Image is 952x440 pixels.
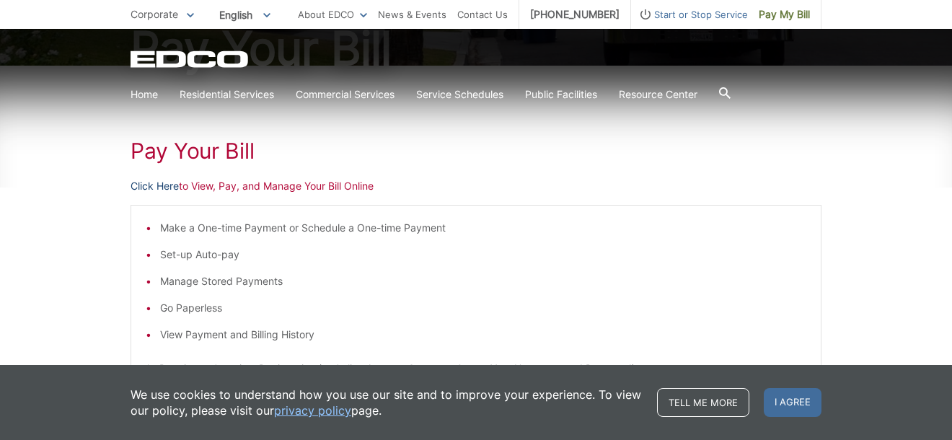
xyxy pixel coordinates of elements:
[160,273,806,289] li: Manage Stored Payments
[131,87,158,102] a: Home
[764,388,821,417] span: I agree
[146,361,806,377] p: * Requires a One-time Registration (or Online Account Set-up to Create Your Username and Password)
[759,6,810,22] span: Pay My Bill
[208,3,281,27] span: English
[160,300,806,316] li: Go Paperless
[296,87,395,102] a: Commercial Services
[131,138,821,164] h1: Pay Your Bill
[180,87,274,102] a: Residential Services
[378,6,446,22] a: News & Events
[131,50,250,68] a: EDCD logo. Return to the homepage.
[657,388,749,417] a: Tell me more
[160,327,806,343] li: View Payment and Billing History
[131,178,179,194] a: Click Here
[131,8,178,20] span: Corporate
[131,178,821,194] p: to View, Pay, and Manage Your Bill Online
[525,87,597,102] a: Public Facilities
[274,402,351,418] a: privacy policy
[131,387,643,418] p: We use cookies to understand how you use our site and to improve your experience. To view our pol...
[298,6,367,22] a: About EDCO
[160,247,806,263] li: Set-up Auto-pay
[160,220,806,236] li: Make a One-time Payment or Schedule a One-time Payment
[416,87,503,102] a: Service Schedules
[457,6,508,22] a: Contact Us
[619,87,697,102] a: Resource Center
